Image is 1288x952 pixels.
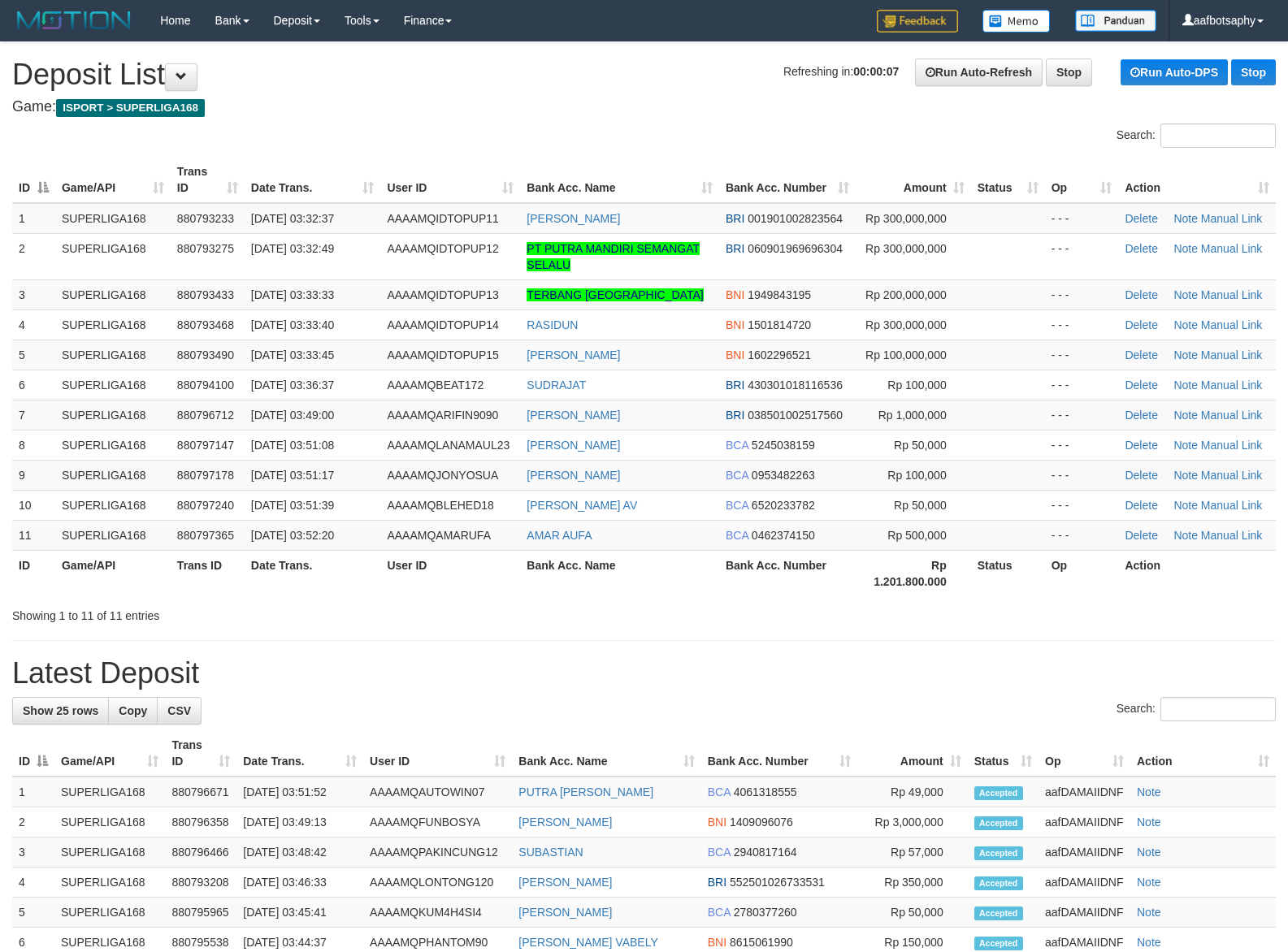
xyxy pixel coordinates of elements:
span: 880793275 [177,242,234,255]
span: Rp 100,000 [887,379,946,392]
td: 1 [12,777,54,807]
td: aafDAMAIIDNF [1039,898,1130,928]
h1: Latest Deposit [12,657,1276,690]
span: BNI [708,816,726,829]
a: Run Auto-DPS [1121,59,1228,85]
span: 880794100 [177,379,234,392]
a: Note [1173,242,1198,255]
span: Rp 100,000,000 [865,348,947,361]
a: Note [1137,816,1161,829]
a: PT PUTRA MANDIRI SEMANGAT SELALU [527,242,700,271]
span: CSV [167,704,191,717]
a: Manual Link [1201,439,1263,452]
a: Note [1137,906,1161,919]
td: Rp 57,000 [857,837,968,868]
a: Delete [1125,242,1157,255]
a: Note [1173,318,1198,331]
span: Rp 50,000 [894,499,947,512]
td: - - - [1045,460,1119,490]
span: AAAAMQBEAT172 [387,379,484,392]
th: Status: activate to sort column ascending [971,157,1045,203]
td: 880796358 [165,807,236,837]
th: User ID: activate to sort column ascending [380,157,520,203]
th: Trans ID: activate to sort column ascending [165,730,236,777]
a: Note [1173,499,1198,512]
a: Manual Link [1201,409,1263,422]
td: aafDAMAIIDNF [1039,807,1130,837]
td: AAAAMQPAKINCUNG12 [363,837,512,868]
td: [DATE] 03:48:42 [236,837,363,868]
img: panduan.png [1075,10,1156,32]
span: AAAAMQARIFIN9090 [387,409,498,422]
span: AAAAMQBLEHED18 [387,499,494,512]
td: 10 [12,490,55,520]
span: [DATE] 03:32:37 [251,212,334,225]
a: Manual Link [1201,242,1263,255]
th: Op: activate to sort column ascending [1045,157,1119,203]
a: RASIDUN [527,318,578,331]
th: Trans ID: activate to sort column ascending [171,157,245,203]
a: Run Auto-Refresh [915,58,1043,86]
span: Copy 1602296521 to clipboard [748,348,811,361]
a: Note [1173,212,1198,225]
a: Delete [1125,379,1157,392]
a: Note [1137,785,1161,798]
span: AAAAMQIDTOPUP13 [387,288,498,301]
span: Accepted [974,846,1023,860]
label: Search: [1117,697,1276,721]
a: AMAR AUFA [527,529,592,542]
span: Copy 2940817164 to clipboard [734,846,797,859]
a: TERBANG [GEOGRAPHIC_DATA] [527,288,703,301]
th: User ID: activate to sort column ascending [363,730,512,777]
a: Manual Link [1201,288,1263,301]
td: 11 [12,520,55,550]
span: Rp 200,000,000 [865,288,947,301]
span: BCA [708,846,731,859]
span: Copy 0462374150 to clipboard [752,529,815,542]
a: SUDRAJAT [527,379,586,392]
a: Delete [1125,499,1157,512]
td: - - - [1045,203,1119,234]
td: - - - [1045,490,1119,520]
th: User ID [380,550,520,596]
span: BRI [726,379,744,392]
a: Note [1137,936,1161,949]
td: SUPERLIGA168 [54,777,165,807]
a: [PERSON_NAME] [527,439,620,452]
td: - - - [1045,520,1119,550]
td: aafDAMAIIDNF [1039,837,1130,868]
th: Amount: activate to sort column ascending [856,157,971,203]
th: Rp 1.201.800.000 [856,550,971,596]
th: Bank Acc. Number [719,550,856,596]
input: Search: [1160,697,1276,721]
span: 880797147 [177,439,234,452]
td: SUPERLIGA168 [55,400,171,430]
img: MOTION_logo.png [12,8,136,32]
a: Note [1173,439,1198,452]
th: Game/API: activate to sort column ascending [55,157,171,203]
td: SUPERLIGA168 [55,309,171,340]
span: [DATE] 03:51:39 [251,499,334,512]
td: SUPERLIGA168 [55,520,171,550]
th: Status: activate to sort column ascending [968,730,1039,777]
span: BNI [726,288,744,301]
th: Date Trans.: activate to sort column ascending [245,157,381,203]
span: [DATE] 03:33:33 [251,288,334,301]
td: 6 [12,370,55,400]
a: [PERSON_NAME] [518,906,612,919]
td: [DATE] 03:51:52 [236,777,363,807]
td: - - - [1045,340,1119,370]
span: Accepted [974,937,1023,950]
td: - - - [1045,279,1119,309]
td: SUPERLIGA168 [54,807,165,837]
th: Date Trans. [245,550,381,596]
span: Copy 4061318555 to clipboard [734,785,797,798]
a: Delete [1125,348,1157,361]
a: Manual Link [1201,499,1263,512]
span: Accepted [974,907,1023,920]
td: 4 [12,868,54,898]
input: Search: [1160,123,1276,148]
span: BCA [726,439,748,452]
span: Accepted [974,876,1023,890]
a: Show 25 rows [12,697,109,725]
